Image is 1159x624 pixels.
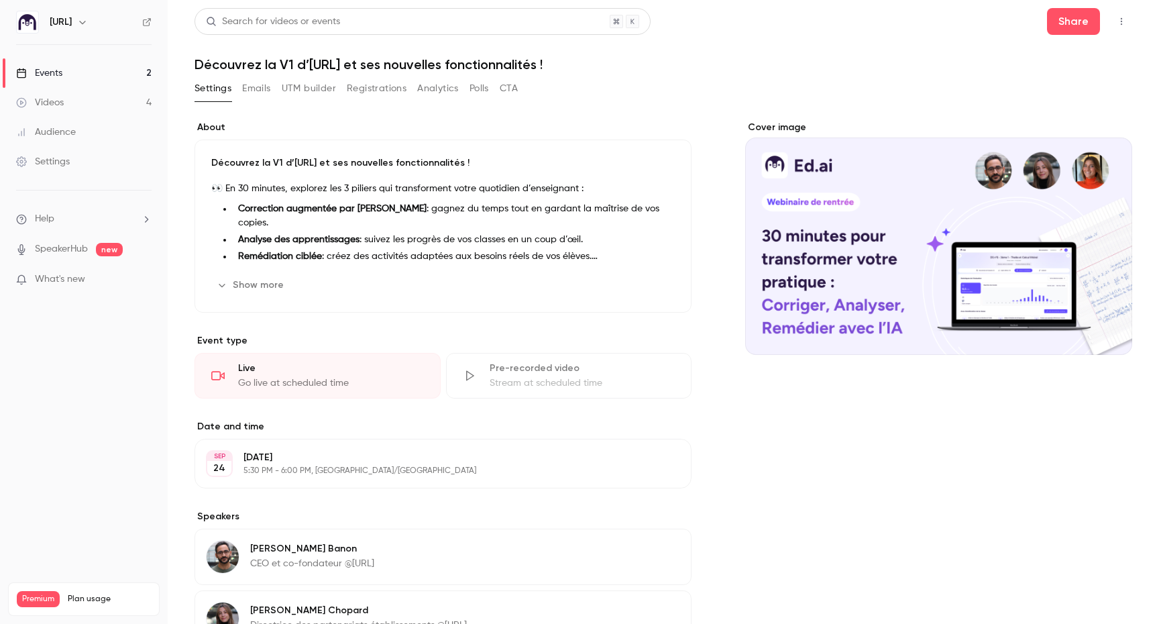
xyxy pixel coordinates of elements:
section: Cover image [745,121,1132,355]
span: Premium [17,591,60,607]
div: Events [16,66,62,80]
p: Event type [195,334,692,348]
img: Ed.ai [17,11,38,33]
strong: Analyse des apprentissages [238,235,360,244]
button: Share [1047,8,1100,35]
button: Settings [195,78,231,99]
div: Stream at scheduled time [490,376,675,390]
label: Date and time [195,420,692,433]
div: SEP [207,452,231,461]
li: : gagnez du temps tout en gardant la maîtrise de vos copies. [233,202,675,230]
h6: [URL] [50,15,72,29]
label: Cover image [745,121,1132,134]
div: Pre-recorded videoStream at scheduled time [446,353,692,399]
button: Analytics [417,78,459,99]
p: [PERSON_NAME] Banon [250,542,374,556]
p: 24 [213,462,225,475]
label: Speakers [195,510,692,523]
strong: Correction augmentée par [PERSON_NAME] [238,204,427,213]
li: : suivez les progrès de vos classes en un coup d’œil. [233,233,675,247]
a: SpeakerHub [35,242,88,256]
button: Emails [242,78,270,99]
div: Jonathan Banon[PERSON_NAME] BanonCEO et co-fondateur @[URL] [195,529,692,585]
button: CTA [500,78,518,99]
div: Search for videos or events [206,15,340,29]
button: Registrations [347,78,406,99]
div: Videos [16,96,64,109]
strong: Remédiation ciblée [238,252,322,261]
div: Live [238,362,424,375]
iframe: Noticeable Trigger [135,274,152,286]
p: [DATE] [243,451,620,464]
span: Help [35,212,54,226]
p: 👀 En 30 minutes, explorez les 3 piliers qui transforment votre quotidien d’enseignant : [211,180,675,197]
h1: Découvrez la V1 d’[URL] et ses nouvelles fonctionnalités ! [195,56,1132,72]
div: Pre-recorded video [490,362,675,375]
button: Show more [211,274,292,296]
li: : créez des activités adaptées aux besoins réels de vos élèves. [233,250,675,264]
span: Plan usage [68,594,151,605]
p: 5:30 PM - 6:00 PM, [GEOGRAPHIC_DATA]/[GEOGRAPHIC_DATA] [243,466,620,476]
div: LiveGo live at scheduled time [195,353,441,399]
label: About [195,121,692,134]
span: What's new [35,272,85,287]
span: new [96,243,123,256]
p: CEO et co-fondateur @[URL] [250,557,374,570]
button: Polls [470,78,489,99]
p: Découvrez la V1 d’[URL] et ses nouvelles fonctionnalités ! [211,156,675,170]
div: Audience [16,125,76,139]
img: Jonathan Banon [207,541,239,573]
div: Go live at scheduled time [238,376,424,390]
div: Settings [16,155,70,168]
p: [PERSON_NAME] Chopard [250,604,467,617]
button: UTM builder [282,78,336,99]
li: help-dropdown-opener [16,212,152,226]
